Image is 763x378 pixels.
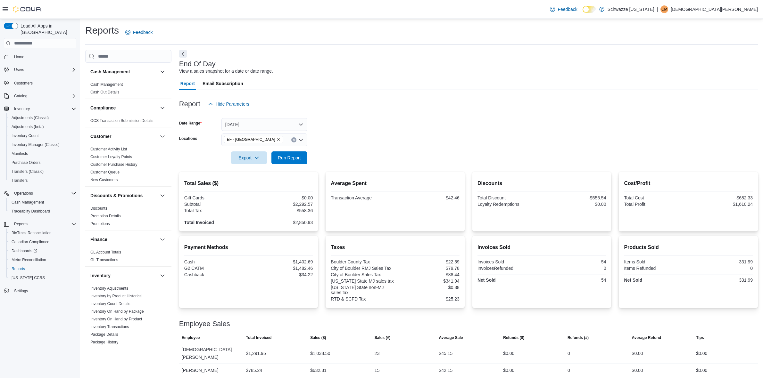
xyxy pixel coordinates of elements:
a: Inventory On Hand by Package [90,309,144,314]
div: Cash [184,259,247,264]
div: [US_STATE] State MJ sales tax [331,278,394,284]
span: Inventory Count Details [90,301,130,306]
a: Traceabilty Dashboard [9,207,53,215]
div: Subtotal [184,202,247,207]
a: BioTrack Reconciliation [9,229,54,237]
div: 0 [690,266,753,271]
div: Discounts & Promotions [85,205,171,230]
span: Reports [12,266,25,271]
span: Employee [182,335,200,340]
a: Inventory Adjustments [90,286,128,291]
h2: Payment Methods [184,244,313,251]
button: Inventory Count [6,131,79,140]
h3: Inventory [90,272,111,279]
h2: Average Spent [331,180,460,187]
div: $0.00 [503,366,514,374]
h2: Taxes [331,244,460,251]
span: Customer Queue [90,170,120,175]
span: Inventory On Hand by Product [90,317,142,322]
button: Compliance [159,104,166,112]
a: Customer Purchase History [90,162,137,167]
span: Export [235,151,263,164]
p: [DEMOGRAPHIC_DATA][PERSON_NAME] [671,5,758,13]
a: Transfers (Classic) [9,168,46,175]
label: Locations [179,136,197,141]
div: $632.31 [310,366,327,374]
a: Customers [12,79,35,87]
button: Compliance [90,105,157,111]
span: Metrc Reconciliation [12,257,46,262]
button: Remove EF - South Boulder from selection in this group [277,138,280,141]
div: Invoices Sold [477,259,541,264]
span: Traceabilty Dashboard [12,209,50,214]
div: $1,482.46 [250,266,313,271]
div: $0.38 [396,285,460,290]
span: Load All Apps in [GEOGRAPHIC_DATA] [18,23,76,36]
button: Inventory Manager (Classic) [6,140,79,149]
span: CM [661,5,668,13]
div: Total Profit [624,202,687,207]
strong: Net Sold [477,277,496,283]
a: Adjustments (Classic) [9,114,51,122]
div: $0.00 [250,195,313,200]
button: Catalog [1,92,79,101]
button: Inventory [159,272,166,279]
button: Manifests [6,149,79,158]
button: Customer [90,133,157,140]
input: Dark Mode [583,6,596,13]
div: 0 [543,266,606,271]
div: $1,038.50 [310,350,330,357]
span: Promotions [90,221,110,226]
h1: Reports [85,24,119,37]
h3: Report [179,100,200,108]
a: Package History [90,340,118,344]
div: Christian Mueller [660,5,668,13]
span: Customers [12,79,76,87]
span: Manifests [9,150,76,157]
div: $785.24 [246,366,262,374]
span: Package Details [90,332,118,337]
span: Total Invoiced [246,335,271,340]
nav: Complex example [4,50,76,312]
span: EF - [GEOGRAPHIC_DATA] [227,136,275,143]
div: $0.00 [503,350,514,357]
span: Cash Management [90,82,123,87]
a: Adjustments (beta) [9,123,46,131]
div: $25.23 [396,296,460,302]
a: Metrc Reconciliation [9,256,49,264]
div: $79.78 [396,266,460,271]
span: Dashboards [12,248,37,253]
h3: Discounts & Promotions [90,192,143,199]
a: GL Transactions [90,258,118,262]
button: Customers [1,78,79,87]
span: Refunds (#) [568,335,589,340]
span: Reports [14,221,28,227]
button: Open list of options [298,137,303,142]
div: $45.15 [439,350,453,357]
span: Adjustments (beta) [9,123,76,131]
strong: Total Invoiced [184,220,214,225]
a: Discounts [90,206,107,211]
button: [DATE] [221,118,307,131]
h2: Cost/Profit [624,180,753,187]
button: Home [1,52,79,61]
span: Report [180,77,195,90]
span: EF - South Boulder [224,136,283,143]
button: Transfers [6,176,79,185]
span: Purchase Orders [12,160,41,165]
button: Adjustments (beta) [6,122,79,131]
button: Inventory [1,104,79,113]
a: OCS Transaction Submission Details [90,118,153,123]
span: Transfers [9,177,76,184]
a: Inventory by Product Historical [90,294,143,298]
button: Settings [1,286,79,295]
div: $341.94 [396,278,460,284]
div: [PERSON_NAME] [179,364,244,377]
span: Purchase Orders [9,159,76,166]
span: Metrc Reconciliation [9,256,76,264]
div: 23 [375,350,380,357]
a: Cash Out Details [90,90,120,94]
span: Run Report [278,155,301,161]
